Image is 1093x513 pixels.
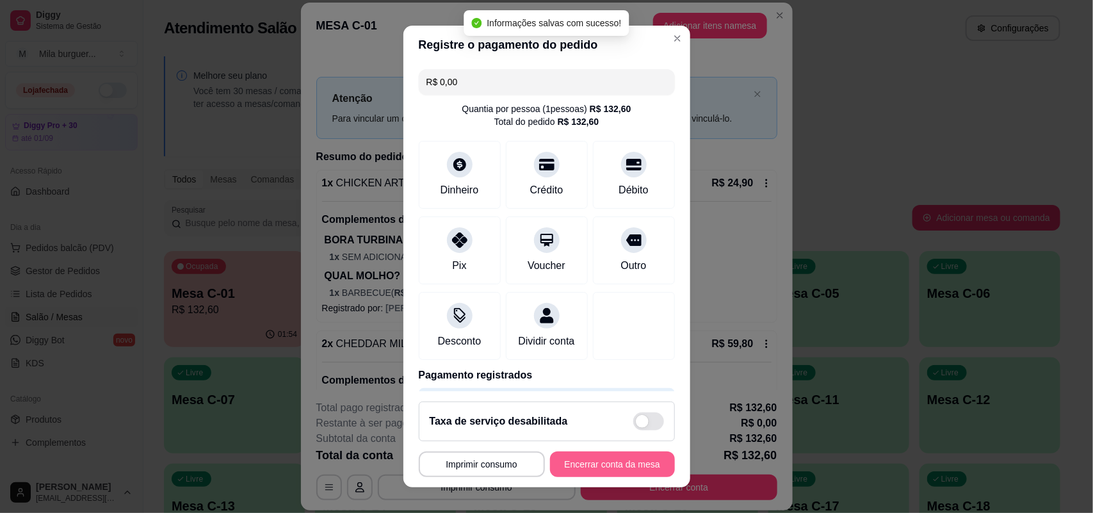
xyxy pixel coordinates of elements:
[530,183,563,198] div: Crédito
[590,102,631,115] div: R$ 132,60
[452,258,466,273] div: Pix
[620,258,646,273] div: Outro
[518,334,574,349] div: Dividir conta
[550,452,675,477] button: Encerrar conta da mesa
[419,452,545,477] button: Imprimir consumo
[462,102,631,115] div: Quantia por pessoa ( 1 pessoas)
[430,414,568,429] h2: Taxa de serviço desabilitada
[487,18,621,28] span: Informações salvas com sucesso!
[441,183,479,198] div: Dinheiro
[438,334,482,349] div: Desconto
[667,28,688,49] button: Close
[494,115,599,128] div: Total do pedido
[403,26,690,64] header: Registre o pagamento do pedido
[558,115,599,128] div: R$ 132,60
[426,69,667,95] input: Ex.: hambúrguer de cordeiro
[528,258,565,273] div: Voucher
[419,368,675,383] p: Pagamento registrados
[471,18,482,28] span: check-circle
[619,183,648,198] div: Débito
